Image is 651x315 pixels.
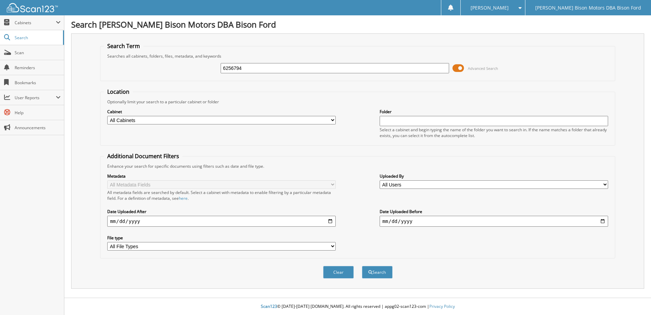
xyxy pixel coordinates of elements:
[107,235,336,241] label: File type
[104,42,143,50] legend: Search Term
[104,163,612,169] div: Enhance your search for specific documents using filters such as date and file type.
[362,266,393,279] button: Search
[380,127,608,138] div: Select a cabinet and begin typing the name of the folder you want to search in. If the name match...
[7,3,58,12] img: scan123-logo-white.svg
[429,303,455,309] a: Privacy Policy
[104,53,612,59] div: Searches all cabinets, folders, files, metadata, and keywords
[380,109,608,115] label: Folder
[323,266,354,279] button: Clear
[15,125,61,131] span: Announcements
[617,282,651,315] iframe: Chat Widget
[15,35,60,41] span: Search
[15,110,61,116] span: Help
[15,80,61,86] span: Bookmarks
[107,190,336,201] div: All metadata fields are searched by default. Select a cabinet with metadata to enable filtering b...
[15,95,56,101] span: User Reports
[104,99,612,105] div: Optionally limit your search to a particular cabinet or folder
[261,303,277,309] span: Scan123
[15,65,61,71] span: Reminders
[104,88,133,95] legend: Location
[468,66,498,71] span: Advanced Search
[107,109,336,115] label: Cabinet
[107,216,336,227] input: start
[64,298,651,315] div: © [DATE]-[DATE] [DOMAIN_NAME]. All rights reserved | appg02-scan123-com |
[471,6,509,10] span: [PERSON_NAME]
[107,173,336,179] label: Metadata
[380,173,608,179] label: Uploaded By
[15,20,56,26] span: Cabinets
[380,209,608,214] label: Date Uploaded Before
[107,209,336,214] label: Date Uploaded After
[535,6,641,10] span: [PERSON_NAME] Bison Motors DBA Bison Ford
[71,19,644,30] h1: Search [PERSON_NAME] Bison Motors DBA Bison Ford
[179,195,188,201] a: here
[104,152,182,160] legend: Additional Document Filters
[15,50,61,56] span: Scan
[380,216,608,227] input: end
